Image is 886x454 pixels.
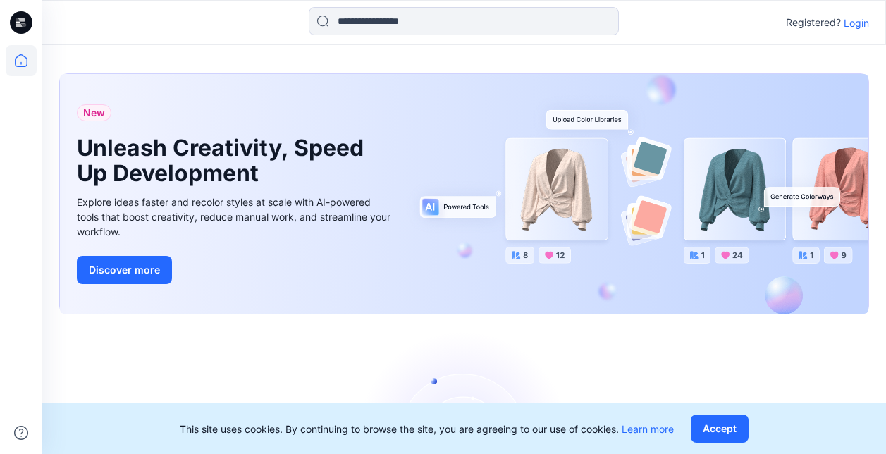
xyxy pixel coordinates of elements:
[844,16,869,30] p: Login
[77,256,394,284] a: Discover more
[691,415,749,443] button: Accept
[83,104,105,121] span: New
[77,195,394,239] div: Explore ideas faster and recolor styles at scale with AI-powered tools that boost creativity, red...
[77,135,373,186] h1: Unleash Creativity, Speed Up Development
[622,423,674,435] a: Learn more
[786,14,841,31] p: Registered?
[77,256,172,284] button: Discover more
[180,422,674,436] p: This site uses cookies. By continuing to browse the site, you are agreeing to our use of cookies.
